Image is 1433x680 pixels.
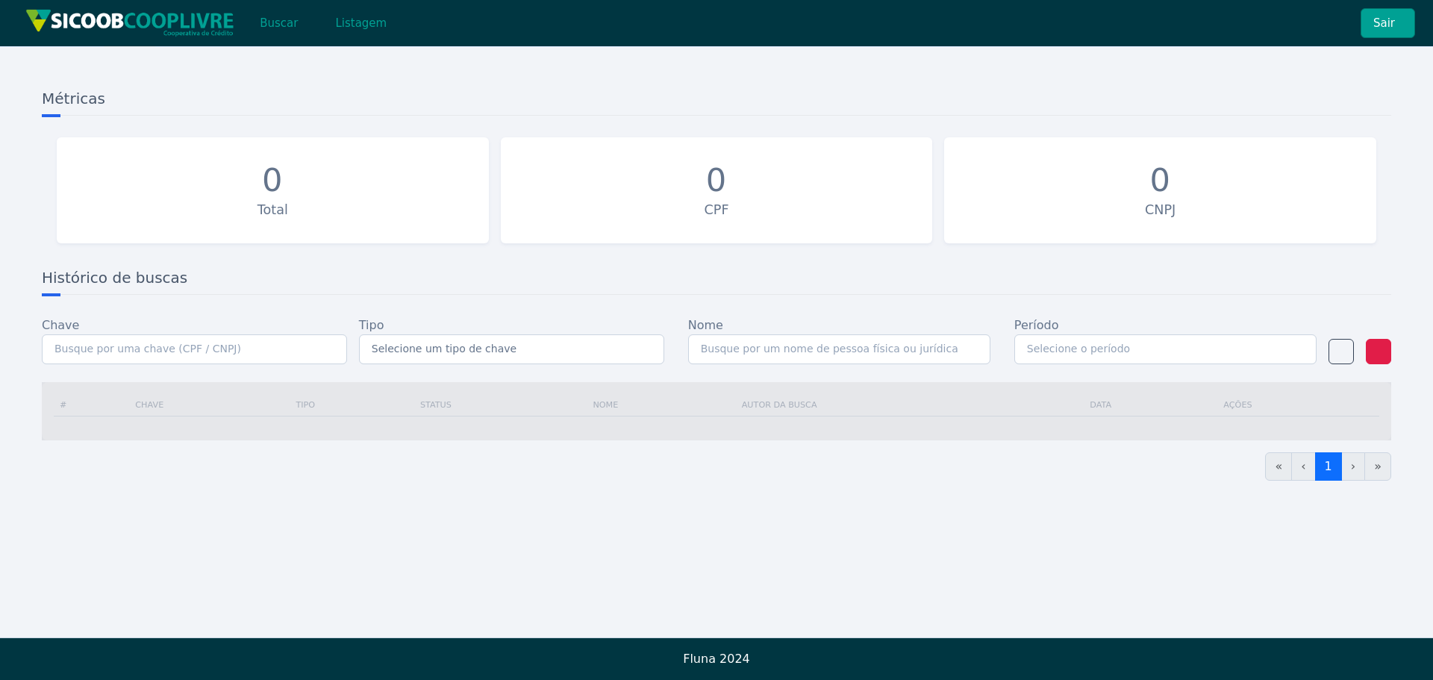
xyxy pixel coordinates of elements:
label: Tipo [359,316,384,334]
h3: Métricas [42,88,1391,116]
input: Busque por um nome de pessoa física ou jurídica [688,334,990,364]
label: Nome [688,316,723,334]
input: Selecione o período [1014,334,1317,364]
button: Listagem [322,8,399,38]
div: 0 [262,161,283,200]
div: 0 [706,161,727,200]
h3: Histórico de buscas [42,267,1391,295]
a: 1 [1315,452,1342,481]
div: 0 [1149,161,1170,200]
button: Sair [1361,8,1415,38]
div: Total [64,200,481,219]
label: Período [1014,316,1059,334]
img: img/sicoob_cooplivre.png [25,9,234,37]
span: Fluna 2024 [683,652,750,666]
div: CNPJ [952,200,1369,219]
button: Buscar [247,8,310,38]
input: Busque por uma chave (CPF / CNPJ) [42,334,347,364]
label: Chave [42,316,79,334]
div: CPF [508,200,925,219]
